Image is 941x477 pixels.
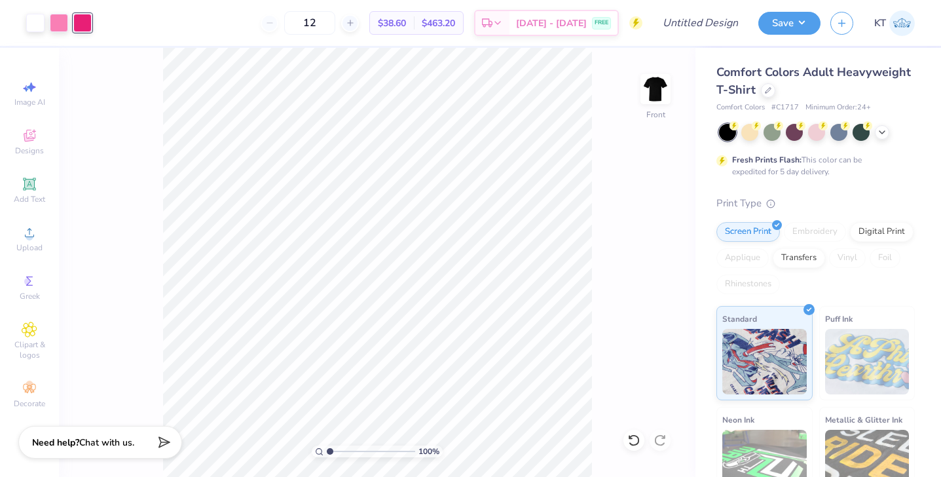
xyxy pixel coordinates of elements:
span: Metallic & Glitter Ink [825,413,902,427]
div: Digital Print [850,222,913,242]
span: $463.20 [422,16,455,30]
div: Foil [870,248,900,268]
img: Standard [722,329,807,394]
span: Greek [20,291,40,301]
span: KT [874,16,886,31]
div: This color can be expedited for 5 day delivery. [732,154,893,178]
strong: Need help? [32,436,79,449]
span: Upload [16,242,43,253]
div: Rhinestones [716,275,780,294]
span: Decorate [14,398,45,409]
span: Clipart & logos [7,339,52,360]
div: Embroidery [784,222,846,242]
button: Save [758,12,821,35]
div: Front [646,109,665,121]
img: Kylie Teeple [889,10,915,36]
div: Vinyl [829,248,866,268]
input: Untitled Design [652,10,748,36]
span: FREE [595,18,608,28]
span: # C1717 [771,102,799,113]
div: Print Type [716,196,915,211]
div: Screen Print [716,222,780,242]
span: Image AI [14,97,45,107]
strong: Fresh Prints Flash: [732,155,802,165]
img: Puff Ink [825,329,910,394]
span: Designs [15,145,44,156]
span: Chat with us. [79,436,134,449]
div: Applique [716,248,769,268]
span: $38.60 [378,16,406,30]
span: Standard [722,312,757,326]
span: Neon Ink [722,413,754,427]
span: Comfort Colors [716,102,765,113]
span: Minimum Order: 24 + [805,102,871,113]
span: Comfort Colors Adult Heavyweight T-Shirt [716,64,911,98]
img: Front [642,76,669,102]
span: Puff Ink [825,312,853,326]
input: – – [284,11,335,35]
a: KT [874,10,915,36]
span: Add Text [14,194,45,204]
span: 100 % [418,446,439,457]
span: [DATE] - [DATE] [516,16,587,30]
div: Transfers [773,248,825,268]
